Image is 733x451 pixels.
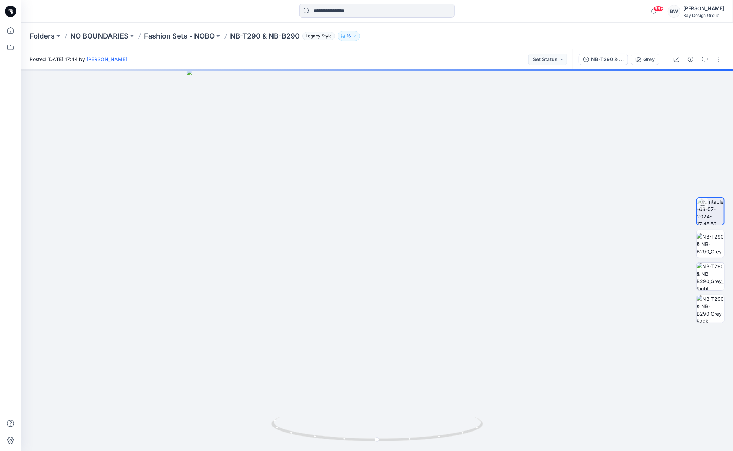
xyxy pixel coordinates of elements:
[643,55,655,63] div: Grey
[302,32,335,40] span: Legacy Style
[579,54,628,65] button: NB-T290 & NB-B290
[631,54,659,65] button: Grey
[70,31,128,41] a: NO BOUNDARIES
[300,31,335,41] button: Legacy Style
[683,13,724,18] div: Bay Design Group
[697,233,724,255] img: NB-T290 & NB-B290_Grey
[144,31,215,41] a: Fashion Sets - NOBO
[591,55,624,63] div: NB-T290 & NB-B290
[338,31,360,41] button: 16
[697,295,724,323] img: NB-T290 & NB-B290_Grey_Back
[230,31,300,41] p: NB-T290 & NB-B290
[347,32,351,40] p: 16
[697,263,724,290] img: NB-T290 & NB-B290_Grey_Right
[30,31,55,41] a: Folders
[685,54,696,65] button: Details
[653,6,664,12] span: 99+
[86,56,127,62] a: [PERSON_NAME]
[683,4,724,13] div: [PERSON_NAME]
[30,55,127,63] span: Posted [DATE] 17:44 by
[697,198,724,225] img: turntable-03-07-2024-17:45:52
[668,5,680,18] div: BW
